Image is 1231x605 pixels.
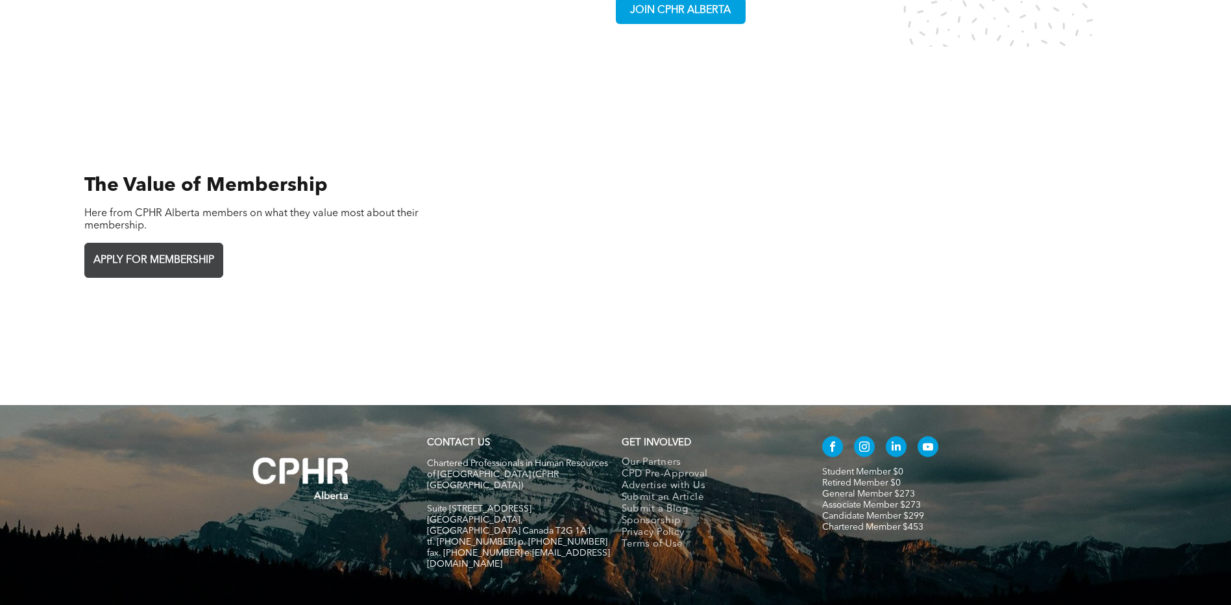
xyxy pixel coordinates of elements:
[89,248,219,273] span: APPLY FOR MEMBERSHIP
[84,176,328,195] span: The Value of Membership
[427,459,608,490] span: Chartered Professionals in Human Resources of [GEOGRAPHIC_DATA] (CPHR [GEOGRAPHIC_DATA])
[427,438,490,448] a: CONTACT US
[822,512,924,521] a: Candidate Member $299
[622,539,795,550] a: Terms of Use
[427,537,607,547] span: tf. [PHONE_NUMBER] p. [PHONE_NUMBER]
[822,523,923,532] a: Chartered Member $453
[622,504,795,515] a: Submit a Blog
[622,527,795,539] a: Privacy Policy
[622,457,795,469] a: Our Partners
[84,208,419,231] span: Here from CPHR Alberta members on what they value most about their membership.
[886,436,907,460] a: linkedin
[427,549,610,569] span: fax. [PHONE_NUMBER] e:[EMAIL_ADDRESS][DOMAIN_NAME]
[427,515,592,536] span: [GEOGRAPHIC_DATA], [GEOGRAPHIC_DATA] Canada T2G 1A1
[622,469,795,480] a: CPD Pre-Approval
[427,504,531,513] span: Suite [STREET_ADDRESS]
[822,436,843,460] a: facebook
[918,436,938,460] a: youtube
[226,431,376,526] img: A white background with a few lines on it
[822,489,915,499] a: General Member $273
[822,500,921,510] a: Associate Member $273
[854,436,875,460] a: instagram
[622,492,795,504] a: Submit an Article
[622,480,795,492] a: Advertise with Us
[822,467,903,476] a: Student Member $0
[622,438,691,448] span: GET INVOLVED
[84,243,223,278] a: APPLY FOR MEMBERSHIP
[822,478,901,488] a: Retired Member $0
[622,515,795,527] a: Sponsorship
